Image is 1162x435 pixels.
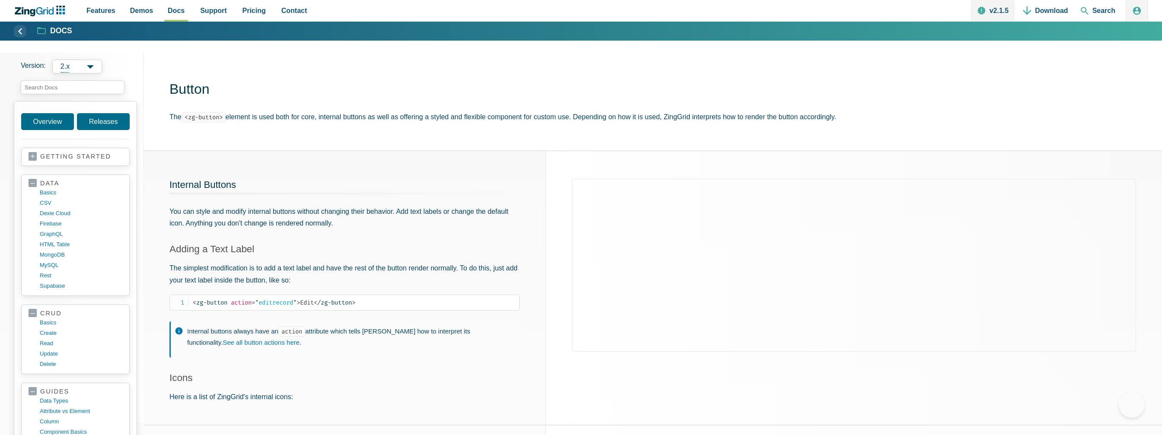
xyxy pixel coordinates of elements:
[40,208,122,219] a: dexie cloud
[168,5,185,16] span: Docs
[293,299,297,306] span: "
[314,299,321,306] span: </
[40,270,122,281] a: rest
[40,359,122,369] a: delete
[40,260,122,270] a: MySQL
[231,299,252,306] span: action
[200,5,227,16] span: Support
[169,206,520,229] p: You can style and modify internal buttons without changing their behavior. Add text labels or cha...
[77,113,130,130] a: Releases
[193,299,227,306] span: zg-button
[40,187,122,198] a: basics
[40,416,122,427] a: column
[40,239,122,250] a: HTML table
[29,387,122,396] a: guides
[169,244,254,254] a: Adding a Text Label
[314,299,352,306] span: zg-button
[572,179,1136,352] iframe: Demo loaded in iFrame
[193,299,196,306] span: <
[21,80,124,94] input: search input
[29,309,122,318] a: crud
[40,338,122,349] a: read
[40,396,122,406] a: data types
[169,111,1148,123] p: The element is used both for core, internal buttons as well as offering a styled and flexible com...
[182,112,226,122] code: <zg-button>
[40,328,122,338] a: create
[21,113,74,130] a: Overview
[169,391,520,403] p: Here is a list of ZingGrid's internal icons:
[1119,392,1145,418] iframe: Help Scout Beacon - Open
[169,372,193,383] a: Icons
[40,318,122,328] a: basics
[169,179,236,190] a: Internal Buttons
[50,27,72,35] strong: Docs
[40,219,122,229] a: firebase
[193,298,519,307] code: Edit
[130,5,153,16] span: Demos
[169,262,520,286] p: The simplest modification is to add a text label and have the rest of the button render normally....
[278,327,305,337] code: action
[86,5,115,16] span: Features
[21,60,137,73] label: Versions
[169,80,1148,100] h1: Button
[21,60,46,73] span: Version:
[281,5,307,16] span: Contact
[187,326,511,348] p: Internal buttons always have an attribute which tells [PERSON_NAME] how to interpret its function...
[38,26,72,36] a: Docs
[29,179,122,187] a: data
[252,299,255,306] span: =
[40,250,122,260] a: MongoDB
[243,5,266,16] span: Pricing
[252,299,297,306] span: editrecord
[40,229,122,239] a: GraphQL
[255,299,259,306] span: "
[297,299,300,306] span: >
[40,406,122,416] a: Attribute vs Element
[223,339,300,346] a: See all button actions here
[40,281,122,291] a: supabase
[40,349,122,359] a: update
[352,299,355,306] span: >
[40,198,122,208] a: CSV
[29,152,122,161] a: getting started
[14,6,70,16] a: ZingChart Logo. Click to return to the homepage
